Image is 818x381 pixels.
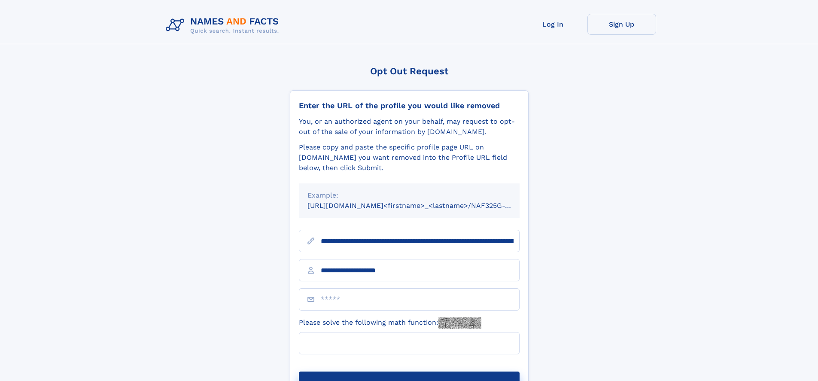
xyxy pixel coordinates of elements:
[290,66,529,76] div: Opt Out Request
[162,14,286,37] img: Logo Names and Facts
[299,101,520,110] div: Enter the URL of the profile you would like removed
[519,14,587,35] a: Log In
[299,116,520,137] div: You, or an authorized agent on your behalf, may request to opt-out of the sale of your informatio...
[587,14,656,35] a: Sign Up
[299,317,481,329] label: Please solve the following math function:
[299,142,520,173] div: Please copy and paste the specific profile page URL on [DOMAIN_NAME] you want removed into the Pr...
[307,190,511,201] div: Example:
[307,201,536,210] small: [URL][DOMAIN_NAME]<firstname>_<lastname>/NAF325G-xxxxxxxx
